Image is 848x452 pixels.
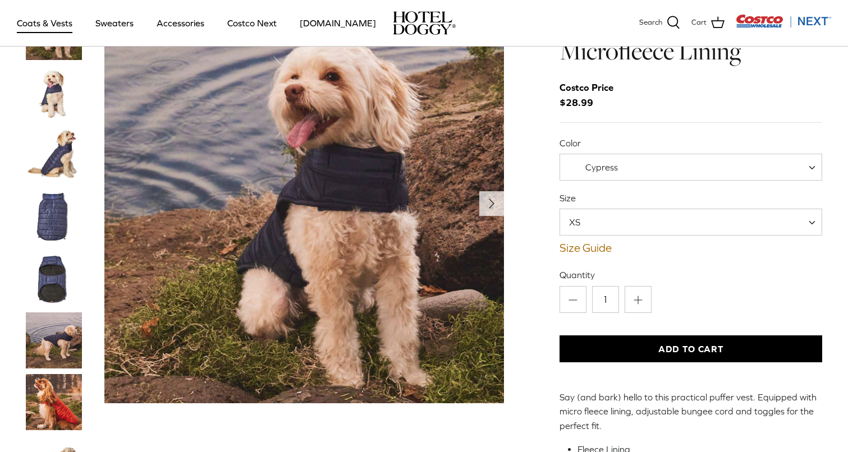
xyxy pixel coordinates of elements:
[560,4,823,67] h1: Puffer Vest with Microfleece Lining
[560,390,823,433] p: Say (and bark) hello to this practical puffer vest. Equipped with micro fleece lining, adjustable...
[691,17,707,29] span: Cart
[560,80,613,95] div: Costco Price
[560,241,823,255] a: Size Guide
[560,335,823,362] button: Add to Cart
[146,4,214,42] a: Accessories
[691,16,725,30] a: Cart
[639,16,680,30] a: Search
[736,14,831,28] img: Costco Next
[290,4,386,42] a: [DOMAIN_NAME]
[26,374,82,430] a: Thumbnail Link
[26,127,82,183] a: Thumbnail Link
[639,17,662,29] span: Search
[26,251,82,307] a: Thumbnail Link
[26,66,82,122] a: Thumbnail Link
[217,4,287,42] a: Costco Next
[560,154,823,181] span: Cypress
[479,191,504,216] button: Next
[560,269,823,281] label: Quantity
[560,137,823,149] label: Color
[585,162,618,172] span: Cypress
[104,4,504,403] a: Show Gallery
[393,11,456,35] a: hoteldoggy.com hoteldoggycom
[560,80,625,110] span: $28.99
[560,162,640,173] span: Cypress
[26,312,82,368] a: Thumbnail Link
[736,21,831,30] a: Visit Costco Next
[26,189,82,245] a: Thumbnail Link
[560,216,603,228] span: XS
[393,11,456,35] img: hoteldoggycom
[560,192,823,204] label: Size
[560,209,823,236] span: XS
[592,286,619,313] input: Quantity
[7,4,82,42] a: Coats & Vests
[85,4,144,42] a: Sweaters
